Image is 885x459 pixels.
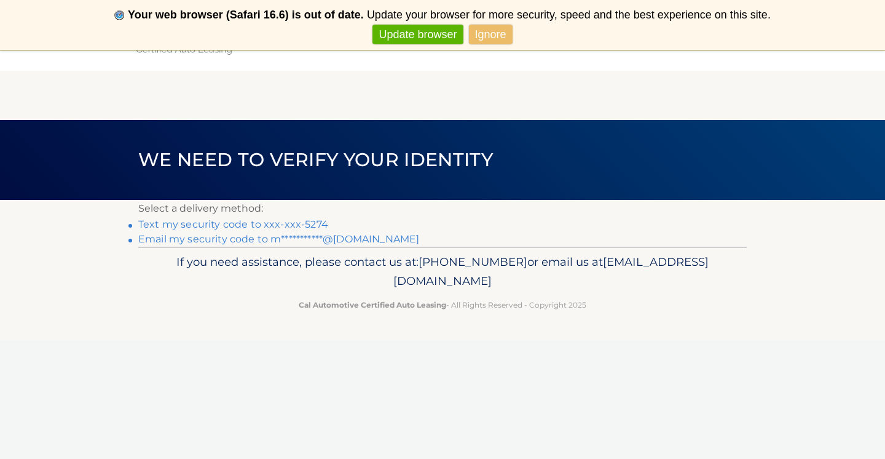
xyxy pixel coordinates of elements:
[138,148,493,171] span: We need to verify your identity
[469,25,513,45] a: Ignore
[367,9,771,21] span: Update your browser for more security, speed and the best experience on this site.
[146,252,739,292] p: If you need assistance, please contact us at: or email us at
[138,218,328,230] a: Text my security code to xxx-xxx-5274
[146,298,739,311] p: - All Rights Reserved - Copyright 2025
[372,25,463,45] a: Update browser
[299,300,446,309] strong: Cal Automotive Certified Auto Leasing
[419,255,527,269] span: [PHONE_NUMBER]
[138,200,747,217] p: Select a delivery method:
[128,9,364,21] b: Your web browser (Safari 16.6) is out of date.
